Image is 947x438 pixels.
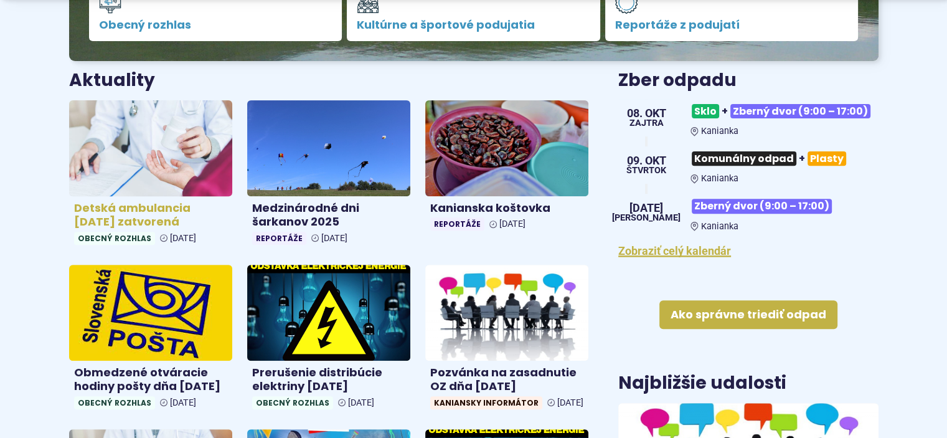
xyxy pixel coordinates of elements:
span: Kanianka [701,126,738,136]
span: Komunálny odpad [692,151,796,166]
span: Plasty [808,151,846,166]
span: [DATE] [170,398,196,408]
span: [PERSON_NAME] [612,214,681,222]
h3: Zber odpadu [618,71,878,90]
span: Obecný rozhlas [74,232,155,245]
h4: Kanianska koštovka [430,201,583,216]
span: Sklo [692,104,719,118]
span: Kultúrne a športové podujatia [357,19,590,31]
span: 08. okt [627,108,666,119]
span: [DATE] [612,202,681,214]
h4: Detská ambulancia [DATE] zatvorená [74,201,227,229]
span: [DATE] [321,233,347,244]
h3: Aktuality [69,71,155,90]
span: Reportáže [252,232,306,245]
h3: + [690,146,878,171]
a: Detská ambulancia [DATE] zatvorená Obecný rozhlas [DATE] [69,100,232,250]
span: [DATE] [170,233,196,244]
a: Ako správne triediť odpad [659,300,837,329]
span: 09. okt [626,155,666,166]
span: Reportáže z podujatí [615,19,849,31]
h3: Najbližšie udalosti [618,374,786,393]
span: Reportáže [430,217,484,231]
span: Zajtra [627,119,666,128]
span: Obecný rozhlas [74,396,155,409]
span: Kaniansky informátor [430,396,542,409]
span: Kanianka [701,173,738,184]
a: Zberný dvor (9:00 – 17:00) Kanianka [DATE] [PERSON_NAME] [618,194,878,231]
a: Prerušenie distribúcie elektriny [DATE] Obecný rozhlas [DATE] [247,265,410,414]
span: Zberný dvor (9:00 – 17:00) [692,199,832,213]
h4: Pozvánka na zasadnutie OZ dňa [DATE] [430,366,583,394]
a: Zobraziť celý kalendár [618,244,731,257]
span: [DATE] [557,398,583,408]
h4: Prerušenie distribúcie elektriny [DATE] [252,366,405,394]
span: Zberný dvor (9:00 – 17:00) [730,104,870,118]
a: Pozvánka na zasadnutie OZ dňa [DATE] Kaniansky informátor [DATE] [425,265,588,414]
a: Komunálny odpad+Plasty Kanianka 09. okt štvrtok [618,146,878,184]
a: Medzinárodné dni šarkanov 2025 Reportáže [DATE] [247,100,410,250]
h3: + [690,99,878,123]
span: Obecný rozhlas [99,19,332,31]
h4: Medzinárodné dni šarkanov 2025 [252,201,405,229]
span: [DATE] [348,398,374,408]
a: Obmedzené otváracie hodiny pošty dňa [DATE] Obecný rozhlas [DATE] [69,265,232,414]
h4: Obmedzené otváracie hodiny pošty dňa [DATE] [74,366,227,394]
span: Obecný rozhlas [252,396,333,409]
span: [DATE] [499,219,525,229]
a: Sklo+Zberný dvor (9:00 – 17:00) Kanianka 08. okt Zajtra [618,99,878,136]
a: Kanianska koštovka Reportáže [DATE] [425,100,588,236]
span: Kanianka [701,221,738,232]
span: štvrtok [626,166,666,175]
